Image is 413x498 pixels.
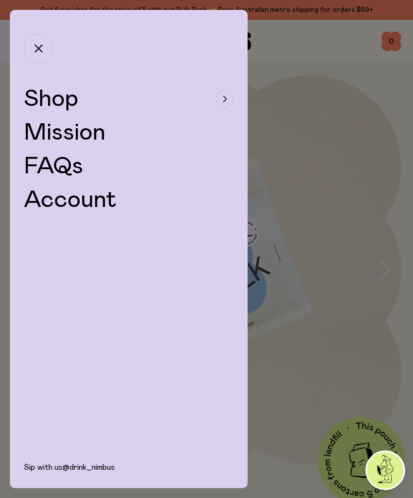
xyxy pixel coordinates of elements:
span: Shop [24,87,78,111]
button: Shop [24,87,234,111]
a: FAQs [24,154,83,178]
a: Mission [24,121,105,145]
img: agent [367,452,404,489]
div: Sip with us [10,462,248,488]
a: Account [24,188,117,212]
a: @drink_nimbus [62,463,115,471]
